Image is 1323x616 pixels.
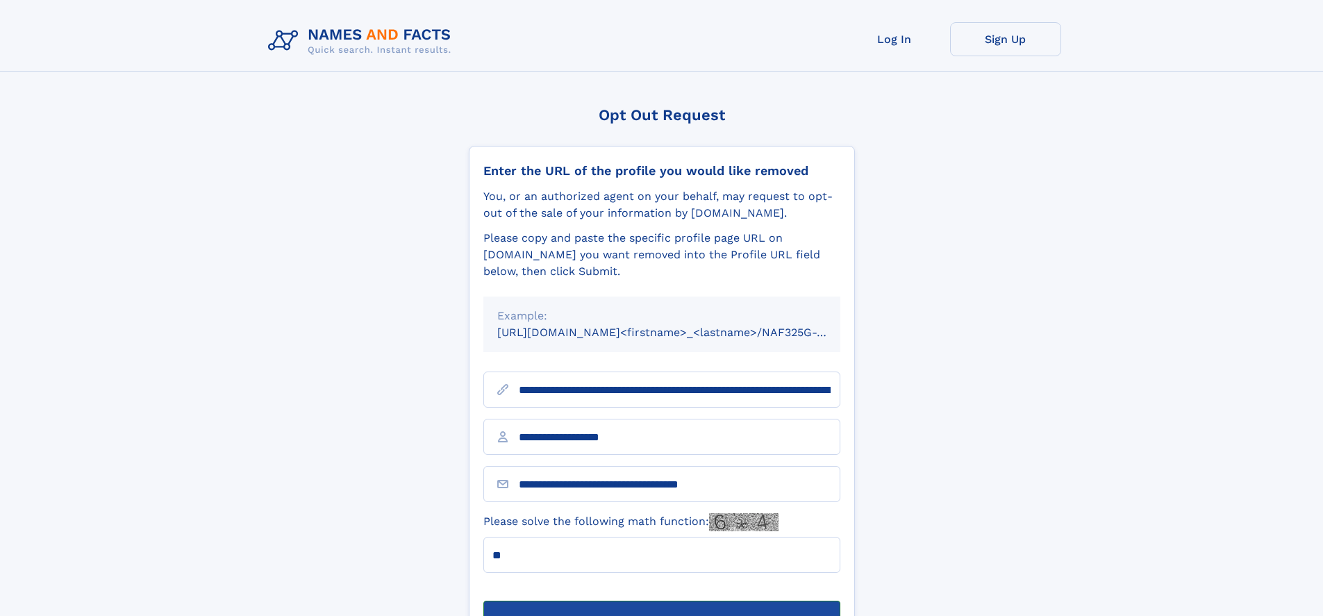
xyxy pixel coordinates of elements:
[950,22,1061,56] a: Sign Up
[839,22,950,56] a: Log In
[497,326,867,339] small: [URL][DOMAIN_NAME]<firstname>_<lastname>/NAF325G-xxxxxxxx
[483,230,840,280] div: Please copy and paste the specific profile page URL on [DOMAIN_NAME] you want removed into the Pr...
[497,308,826,324] div: Example:
[483,513,779,531] label: Please solve the following math function:
[483,163,840,178] div: Enter the URL of the profile you would like removed
[469,106,855,124] div: Opt Out Request
[483,188,840,222] div: You, or an authorized agent on your behalf, may request to opt-out of the sale of your informatio...
[263,22,463,60] img: Logo Names and Facts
